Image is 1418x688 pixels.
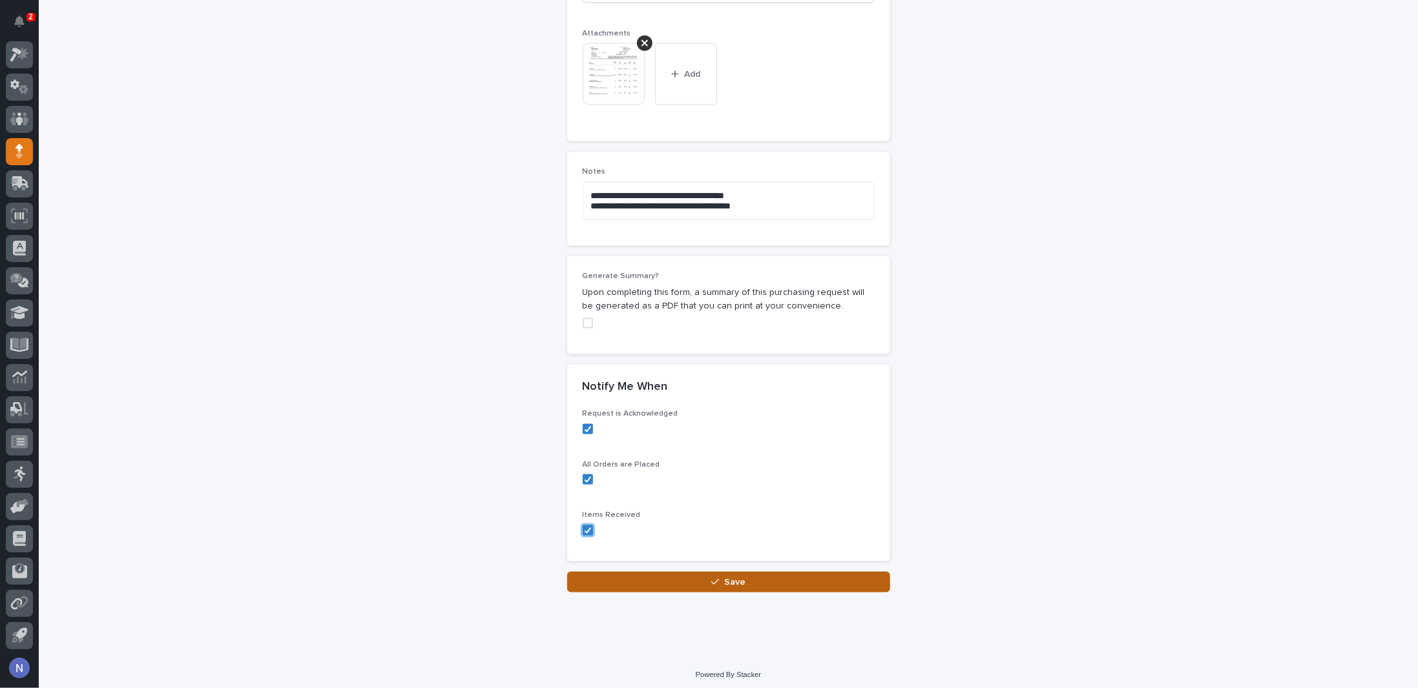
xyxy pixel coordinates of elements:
p: Upon completing this form, a summary of this purchasing request will be generated as a PDF that y... [583,286,875,313]
span: Save [724,578,745,587]
button: Add [655,43,717,105]
button: Save [567,572,890,592]
span: Items Received [583,511,641,519]
div: Notifications2 [16,15,33,36]
span: All Orders are Placed [583,461,660,469]
h2: Notify Me When [583,380,668,394]
button: Notifications [6,8,33,35]
span: Request is Acknowledged [583,410,678,418]
span: Add [684,70,700,79]
p: 2 [28,12,33,21]
button: users-avatar [6,654,33,682]
span: Notes [583,168,606,176]
span: Attachments [583,30,631,37]
span: Generate Summary? [583,272,660,280]
a: Powered By Stacker [696,671,761,679]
